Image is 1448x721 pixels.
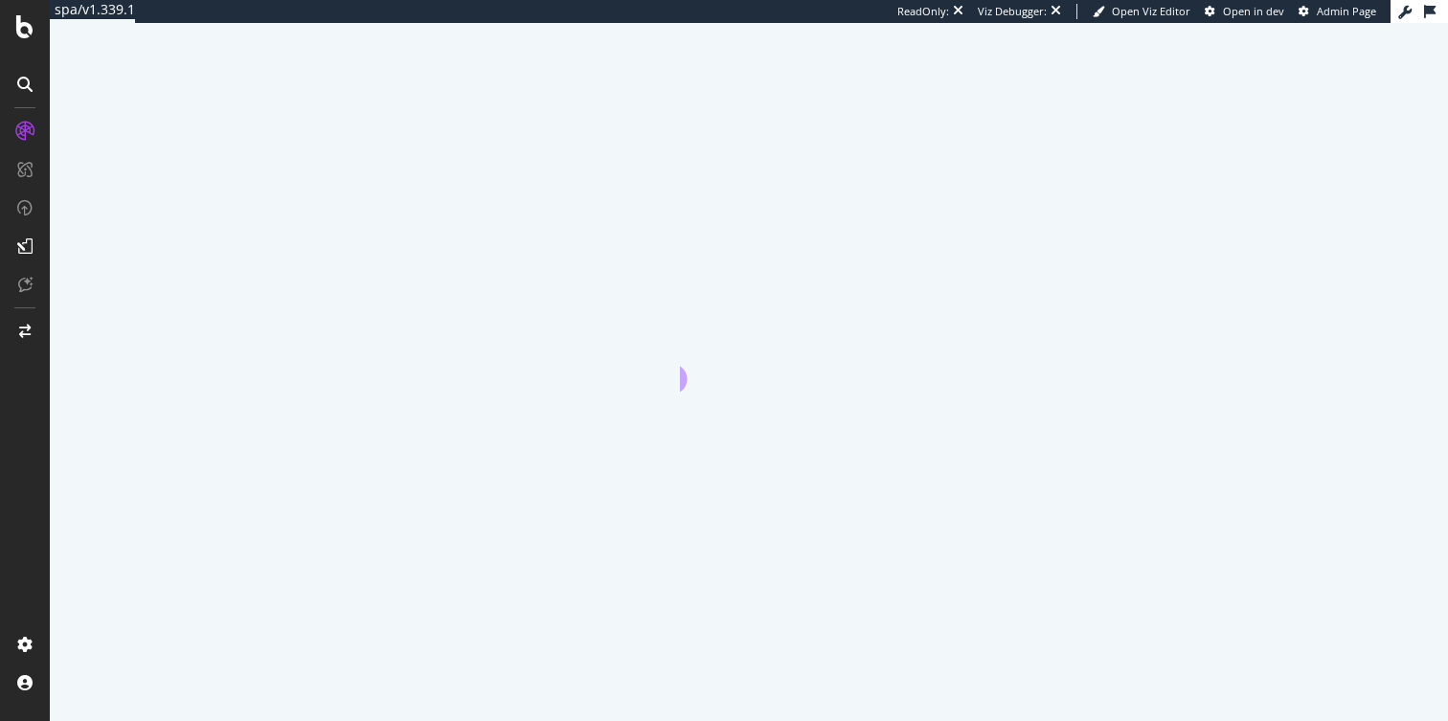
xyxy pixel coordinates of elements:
[978,4,1047,19] div: Viz Debugger:
[897,4,949,19] div: ReadOnly:
[1093,4,1190,19] a: Open Viz Editor
[680,323,818,392] div: animation
[1223,4,1284,18] span: Open in dev
[1317,4,1376,18] span: Admin Page
[1112,4,1190,18] span: Open Viz Editor
[1299,4,1376,19] a: Admin Page
[1205,4,1284,19] a: Open in dev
